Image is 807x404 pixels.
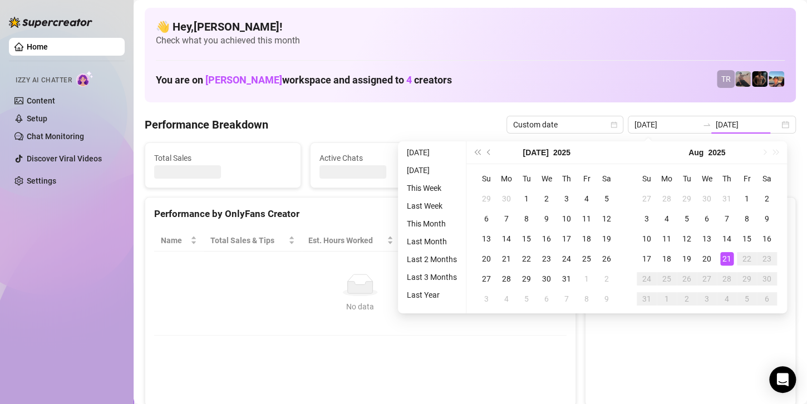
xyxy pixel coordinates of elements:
img: logo-BBDzfeDw.svg [9,17,92,28]
span: swap-right [702,120,711,129]
th: Total Sales & Tips [204,230,302,252]
span: 4 [406,74,412,86]
h1: You are on workspace and assigned to creators [156,74,452,86]
img: LC [735,71,751,87]
img: Trent [752,71,767,87]
span: to [702,120,711,129]
div: Open Intercom Messenger [769,366,796,393]
span: Active Chats [319,152,457,164]
img: AI Chatter [76,71,94,87]
span: Total Sales & Tips [210,234,286,247]
a: Settings [27,176,56,185]
input: End date [716,119,779,131]
span: Custom date [513,116,617,133]
div: No data [165,300,555,313]
span: Check what you achieved this month [156,35,785,47]
span: calendar [611,121,617,128]
h4: 👋 Hey, [PERSON_NAME] ! [156,19,785,35]
a: Discover Viral Videos [27,154,102,163]
th: Name [154,230,204,252]
th: Chat Conversion [475,230,567,252]
input: Start date [634,119,698,131]
h4: Performance Breakdown [145,117,268,132]
span: Name [161,234,188,247]
img: Zach [769,71,784,87]
span: Sales / Hour [407,234,459,247]
span: Chat Conversion [481,234,551,247]
div: Sales by OnlyFans Creator [594,206,786,221]
span: [PERSON_NAME] [205,74,282,86]
a: Setup [27,114,47,123]
a: Content [27,96,55,105]
a: Home [27,42,48,51]
span: Messages Sent [484,152,622,164]
div: Performance by OnlyFans Creator [154,206,567,221]
div: Est. Hours Worked [308,234,385,247]
th: Sales / Hour [400,230,475,252]
span: TR [721,73,731,85]
span: Total Sales [154,152,292,164]
a: Chat Monitoring [27,132,84,141]
span: Izzy AI Chatter [16,75,72,86]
